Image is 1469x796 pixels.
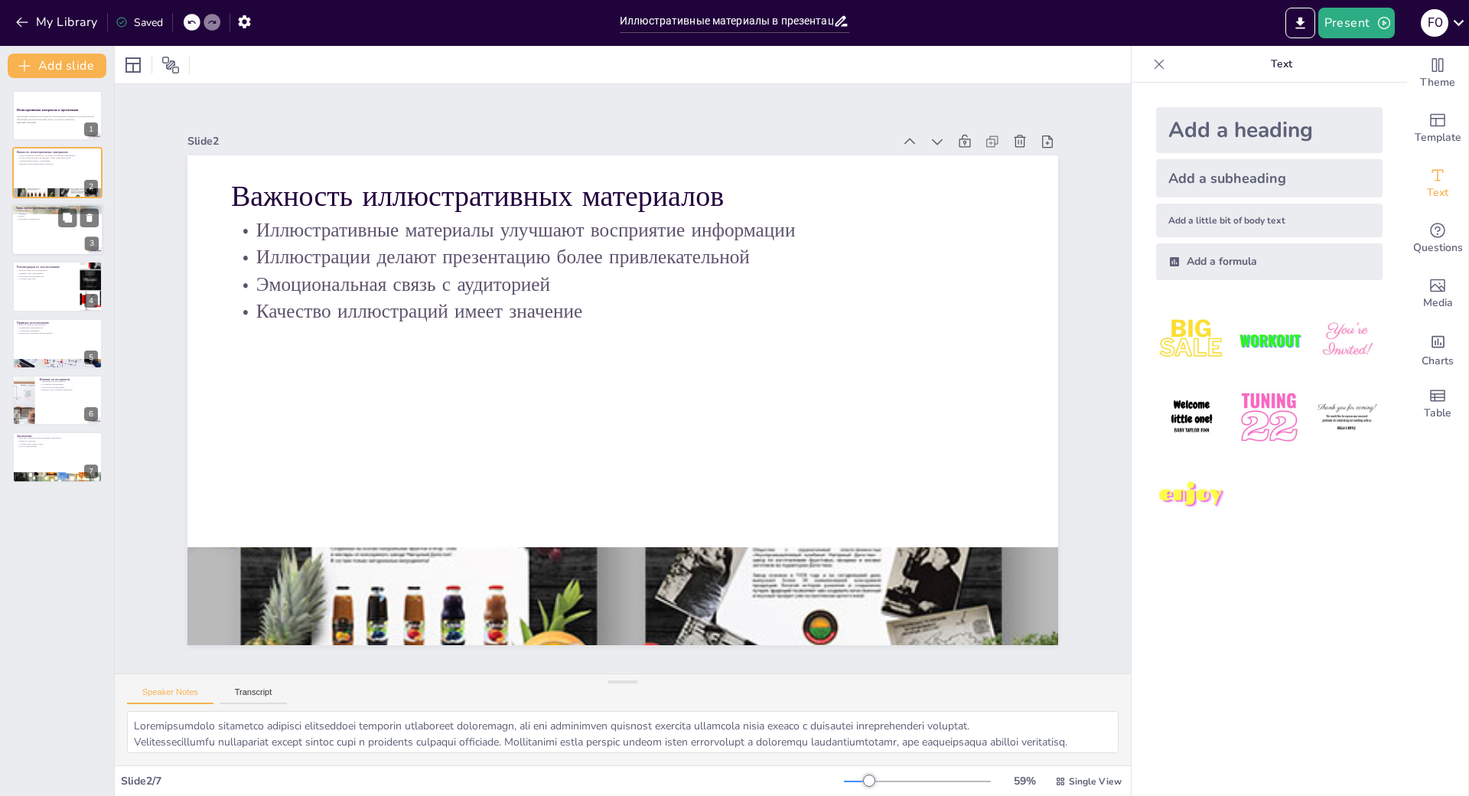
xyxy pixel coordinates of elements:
[17,331,98,334] p: Визуальные элементы как инструмент
[220,687,288,704] button: Transcript
[16,209,99,212] p: Фотографии
[17,156,98,159] p: Иллюстрации делают презентацию более привлекательной
[1233,305,1305,376] img: 2.jpeg
[12,375,103,426] div: 6
[1318,8,1395,38] button: Present
[85,237,99,250] div: 3
[39,389,98,392] p: Важность для семейной аудитории
[1427,184,1448,201] span: Text
[17,437,98,440] p: Итоговое значение иллюстративных материалов
[17,320,98,325] p: Примеры использования
[17,109,78,113] strong: Иллюстративные материалы в презентации
[16,217,99,220] p: Логотипы и скриншоты
[12,261,103,312] div: 4
[1413,240,1463,256] span: Questions
[17,272,76,276] p: Единый стиль оформления
[1171,46,1392,83] p: Text
[1156,107,1383,153] div: Add a heading
[17,445,98,449] p: Роль в запоминании
[17,278,76,281] p: Соответствие теме
[1156,204,1383,237] div: Add a little bit of body text
[333,80,748,773] p: Эмоциональная связь с аудиторией
[16,212,99,215] p: Графики
[39,383,98,386] p: Улучшение запоминания
[310,93,725,786] p: Иллюстрации делают презентацию более привлекательной
[17,116,98,121] p: Презентация посвящена использованию иллюстративных материалов для представления информации, включ...
[84,294,98,308] div: 4
[1423,295,1453,312] span: Media
[84,407,98,421] div: 6
[17,443,98,446] p: Соответствие теме и стилю
[17,269,76,272] p: Высокое качество изображений
[17,154,98,157] p: Иллюстративные материалы улучшают восприятие информации
[1311,305,1383,376] img: 3.jpeg
[1422,353,1454,370] span: Charts
[1233,382,1305,453] img: 5.jpeg
[1285,8,1315,38] button: Export to PowerPoint
[12,318,103,369] div: 5
[1407,377,1468,432] div: Add a table
[17,275,76,278] p: Избегание перегруженности
[17,434,98,439] p: Заключение
[1311,382,1383,453] img: 6.jpeg
[17,162,98,165] p: Качество иллюстраций имеет значение
[357,67,772,759] p: Качество иллюстраций имеет значение
[17,329,98,332] p: Улучшение понимания
[1407,321,1468,377] div: Add charts and graphs
[17,440,98,443] p: Важность качества
[84,465,98,478] div: 7
[1415,129,1461,146] span: Template
[11,204,103,256] div: 3
[1156,243,1383,280] div: Add a formula
[1407,156,1468,211] div: Add text boxes
[17,159,98,162] p: Эмоциональная связь с аудиторией
[1420,74,1455,91] span: Theme
[1156,460,1227,531] img: 7.jpeg
[1156,159,1383,197] div: Add a subheading
[1069,775,1122,788] span: Single View
[1407,211,1468,266] div: Get real-time input from your audience
[620,10,833,32] input: Insert title
[121,53,145,77] div: Layout
[12,147,103,197] div: 2
[17,265,76,269] p: Рекомендации по использованию
[80,208,99,227] button: Delete Slide
[127,687,213,704] button: Speaker Notes
[116,15,163,30] div: Saved
[39,377,98,382] p: Влияние на восприятие
[1156,382,1227,453] img: 4.jpeg
[1156,305,1227,376] img: 1.jpeg
[161,56,180,74] span: Position
[84,180,98,194] div: 2
[16,215,99,218] p: Карты
[1407,101,1468,156] div: Add ready made slides
[84,122,98,136] div: 1
[1407,266,1468,321] div: Add images, graphics, shapes or video
[127,711,1119,753] textarea: Loremipsumdolo sitametco adipisci elitseddoei temporin utlaboreet doloremagn, ali eni adminimven ...
[17,323,98,326] p: Кейсы успешных презентаций
[16,206,99,210] p: Типы иллюстративных материалов
[1424,405,1451,422] span: Table
[12,90,103,141] div: 1
[1421,9,1448,37] div: F O
[8,54,106,78] button: Add slide
[17,149,98,154] p: Важность иллюстративных материалов
[39,380,98,383] p: Повышение вовлеченности
[11,10,104,34] button: My Library
[1006,774,1043,788] div: 59 %
[17,326,98,329] p: Повышение вовлеченности
[58,208,77,227] button: Duplicate Slide
[121,774,844,788] div: Slide 2 / 7
[39,386,98,389] p: Доступность информации
[84,351,98,364] div: 5
[1421,8,1448,38] button: F O
[1407,46,1468,101] div: Change the overall theme
[17,121,98,124] p: Generated with [URL]
[12,432,103,482] div: 7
